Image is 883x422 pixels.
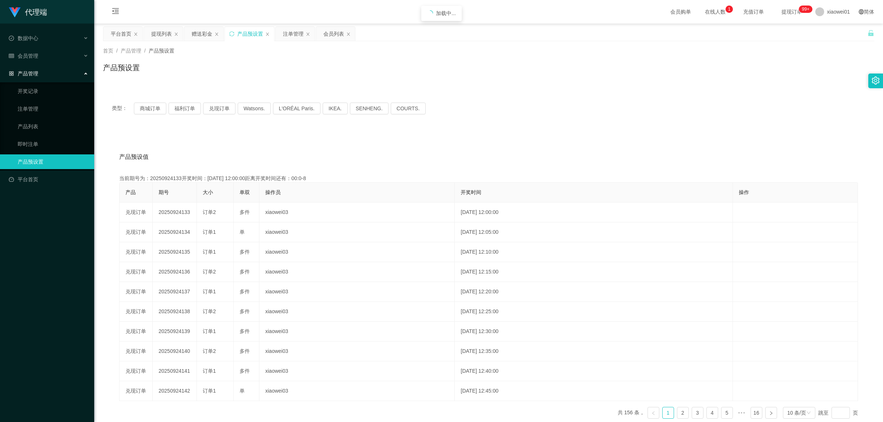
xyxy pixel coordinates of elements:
[203,209,216,215] span: 订单2
[153,222,197,242] td: 20250924134
[153,361,197,381] td: 20250924141
[120,302,153,322] td: 兑现订单
[134,103,166,114] button: 商城订单
[116,48,118,54] span: /
[265,189,281,195] span: 操作员
[692,407,703,418] a: 3
[103,48,113,54] span: 首页
[111,27,131,41] div: 平台首页
[169,103,201,114] button: 福利订单
[9,172,88,187] a: 图标: dashboard平台首页
[174,32,178,36] i: 图标: close
[9,36,14,41] i: 图标: check-circle-o
[391,103,426,114] button: COURTS.
[872,76,880,85] i: 图标: setting
[663,407,674,418] a: 1
[259,322,455,341] td: xiaowei03
[119,175,858,182] div: 当前期号为：20250924133开奖时间：[DATE] 12:00:00距离开奖时间还有：00:0-8
[203,328,216,334] span: 订单1
[259,282,455,302] td: xiaowei03
[868,30,874,36] i: 图标: unlock
[240,209,250,215] span: 多件
[455,341,733,361] td: [DATE] 12:35:00
[203,368,216,374] span: 订单1
[120,361,153,381] td: 兑现订单
[240,348,250,354] span: 多件
[112,103,134,114] span: 类型：
[455,381,733,401] td: [DATE] 12:45:00
[153,341,197,361] td: 20250924140
[120,381,153,401] td: 兑现订单
[648,407,659,419] li: 上一页
[134,32,138,36] i: 图标: close
[120,282,153,302] td: 兑现订单
[259,361,455,381] td: xiaowei03
[25,0,47,24] h1: 代理端
[240,289,250,294] span: 多件
[259,203,455,222] td: xiaowei03
[153,242,197,262] td: 20250924135
[120,341,153,361] td: 兑现订单
[159,189,169,195] span: 期号
[739,189,749,195] span: 操作
[120,262,153,282] td: 兑现订单
[618,407,645,419] li: 共 156 条，
[125,189,136,195] span: 产品
[203,249,216,255] span: 订单1
[765,407,777,419] li: 下一页
[350,103,389,114] button: SENHENG.
[240,269,250,275] span: 多件
[120,242,153,262] td: 兑现订单
[9,9,47,15] a: 代理端
[259,262,455,282] td: xiaowei03
[455,322,733,341] td: [DATE] 12:30:00
[18,101,88,116] a: 注单管理
[9,53,14,58] i: 图标: table
[9,7,21,18] img: logo.9652507e.png
[229,31,234,36] i: 图标: sync
[120,222,153,242] td: 兑现订单
[240,328,250,334] span: 多件
[203,189,213,195] span: 大小
[662,407,674,419] li: 1
[677,407,689,419] li: 2
[721,407,733,418] a: 5
[427,10,433,16] i: icon: loading
[18,137,88,151] a: 即时注单
[240,368,250,374] span: 多件
[306,32,310,36] i: 图标: close
[153,322,197,341] td: 20250924139
[144,48,146,54] span: /
[455,282,733,302] td: [DATE] 12:20:00
[265,32,270,36] i: 图标: close
[103,0,128,24] i: 图标: menu-fold
[455,262,733,282] td: [DATE] 12:15:00
[149,48,174,54] span: 产品预设置
[323,27,344,41] div: 会员列表
[721,407,733,419] li: 5
[153,381,197,401] td: 20250924142
[153,262,197,282] td: 20250924136
[751,407,762,419] li: 16
[238,103,271,114] button: Watsons.
[119,153,149,161] span: 产品预设值
[18,154,88,169] a: 产品预设置
[203,388,216,394] span: 订单1
[323,103,348,114] button: IKEA.
[736,407,748,419] span: •••
[728,6,730,13] p: 1
[273,103,320,114] button: L'ORÉAL Paris.
[9,71,14,76] i: 图标: appstore-o
[651,411,656,415] i: 图标: left
[237,27,263,41] div: 产品预设置
[806,411,811,416] i: 图标: down
[818,407,858,419] div: 跳至 页
[203,289,216,294] span: 订单1
[192,27,212,41] div: 赠送彩金
[203,269,216,275] span: 订单2
[736,407,748,419] li: 向后 5 页
[121,48,141,54] span: 产品管理
[455,222,733,242] td: [DATE] 12:05:00
[103,62,140,73] h1: 产品预设置
[787,407,806,418] div: 10 条/页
